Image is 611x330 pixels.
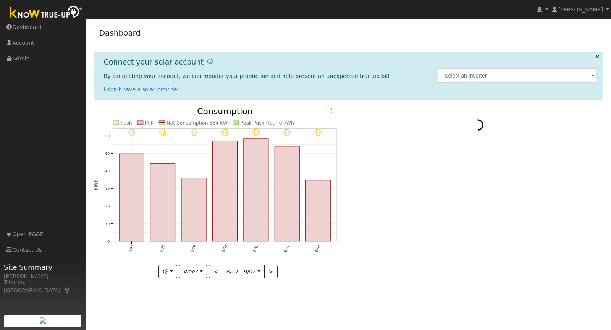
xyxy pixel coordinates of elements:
[6,4,86,21] img: Know True-Up
[99,28,141,37] a: Dashboard
[438,68,596,83] input: Select an Inverter
[558,6,603,13] span: [PERSON_NAME]
[104,58,204,66] h1: Connect your solar account
[104,86,180,92] a: I don't have a solar provider
[4,278,82,294] div: Tiburon, [GEOGRAPHIC_DATA]
[64,287,71,293] a: Map
[4,262,82,272] span: Site Summary
[4,272,82,280] div: [PERSON_NAME]
[104,73,391,79] span: By connecting your account, we can monitor your production and help prevent an unexpected true-up...
[40,317,46,324] img: retrieve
